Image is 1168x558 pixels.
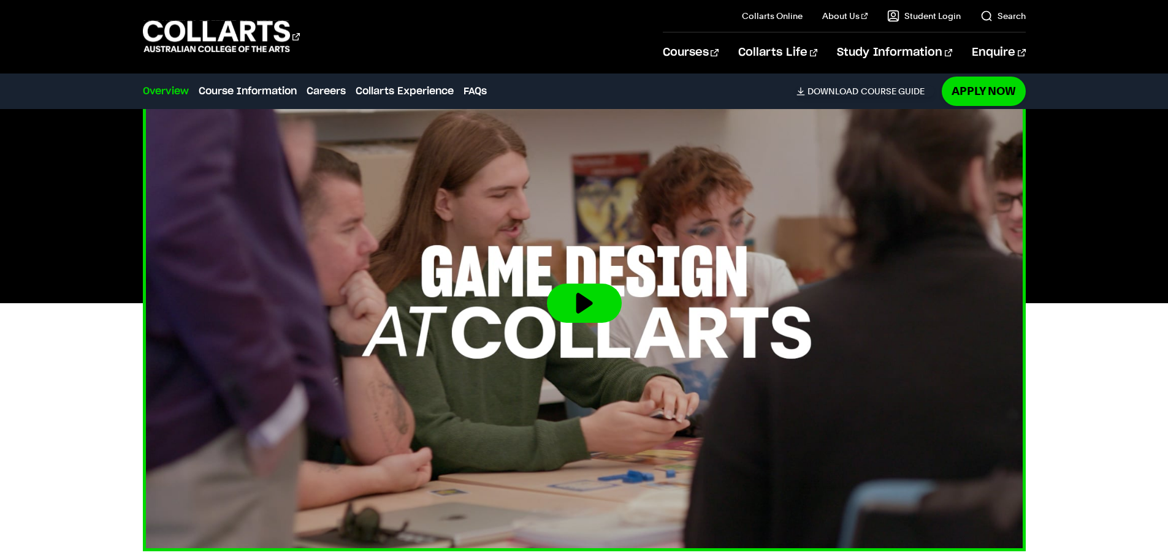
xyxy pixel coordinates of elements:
a: Collarts Experience [356,84,454,99]
a: Careers [307,84,346,99]
a: Collarts Online [742,10,803,22]
a: DownloadCourse Guide [796,86,934,97]
a: Apply Now [942,77,1026,105]
a: FAQs [464,84,487,99]
a: Search [980,10,1026,22]
div: Go to homepage [143,19,300,54]
a: Overview [143,84,189,99]
a: Enquire [972,32,1025,73]
a: Course Information [199,84,297,99]
a: Courses [663,32,719,73]
a: Study Information [837,32,952,73]
span: Download [807,86,858,97]
a: Student Login [887,10,961,22]
a: Collarts Life [738,32,817,73]
a: About Us [822,10,868,22]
